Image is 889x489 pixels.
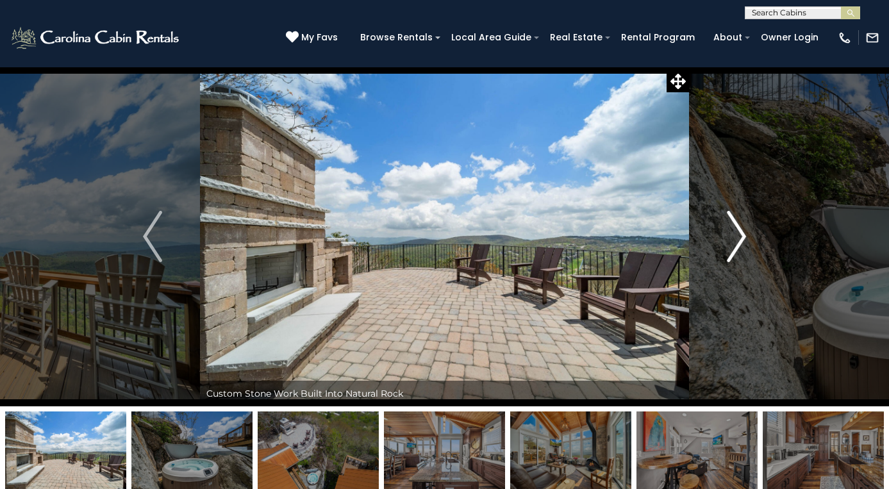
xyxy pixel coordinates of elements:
img: White-1-2.png [10,25,183,51]
img: arrow [143,211,162,262]
img: mail-regular-white.png [865,31,879,45]
div: Custom Stone Work Built Into Natural Rock [200,381,689,406]
button: Previous [105,67,200,406]
span: My Favs [301,31,338,44]
a: My Favs [286,31,341,45]
a: Local Area Guide [445,28,538,47]
img: arrow [727,211,746,262]
a: Real Estate [544,28,609,47]
a: Owner Login [754,28,825,47]
a: Rental Program [615,28,701,47]
a: Browse Rentals [354,28,439,47]
button: Next [689,67,784,406]
a: About [707,28,749,47]
img: phone-regular-white.png [838,31,852,45]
